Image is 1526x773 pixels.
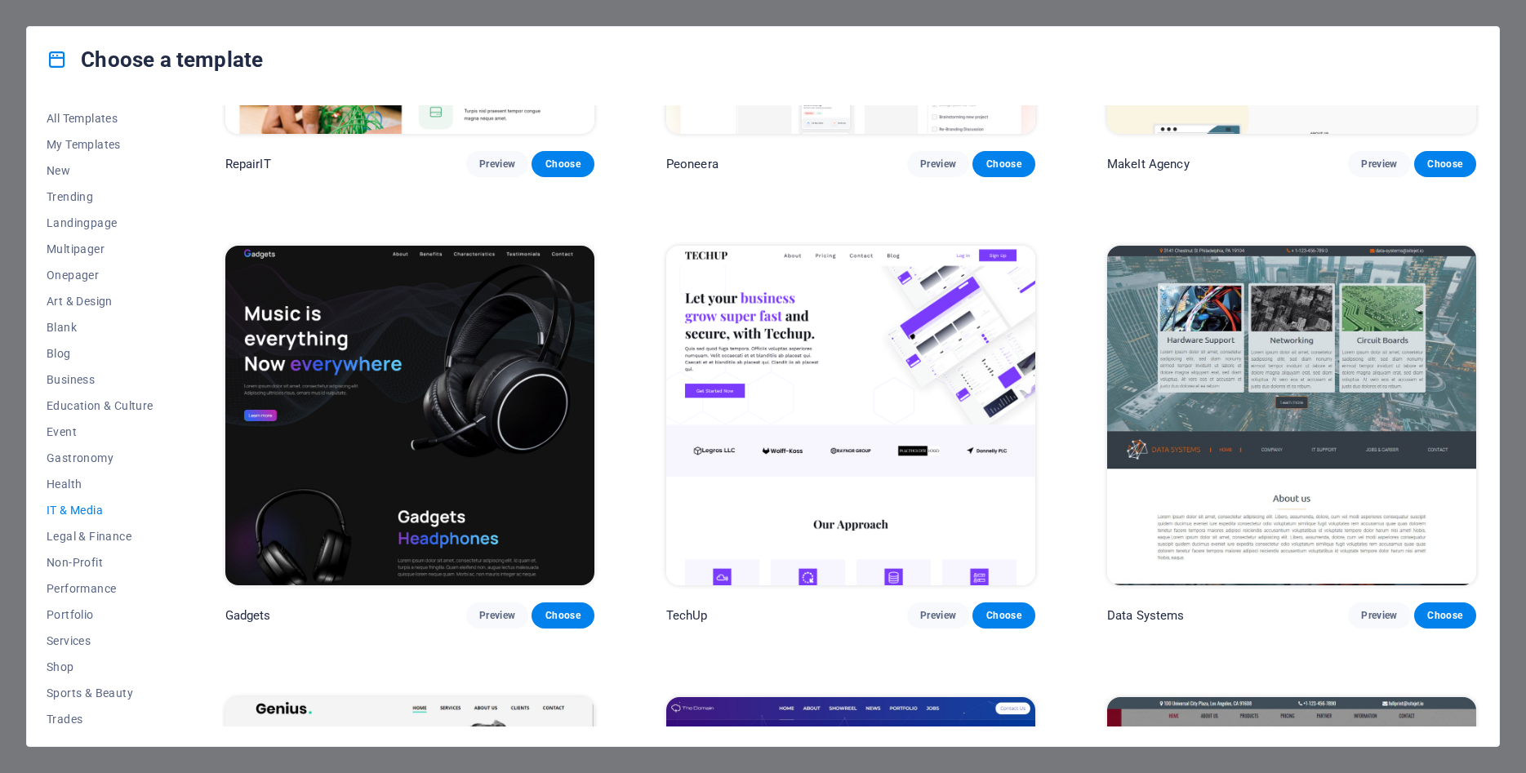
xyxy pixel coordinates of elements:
[479,158,515,171] span: Preview
[47,314,153,340] button: Blank
[47,634,153,647] span: Services
[47,686,153,700] span: Sports & Beauty
[47,269,153,282] span: Onepager
[47,393,153,419] button: Education & Culture
[47,504,153,517] span: IT & Media
[47,340,153,367] button: Blog
[47,706,153,732] button: Trades
[1427,609,1463,622] span: Choose
[47,105,153,131] button: All Templates
[1107,156,1190,172] p: MakeIt Agency
[907,151,969,177] button: Preview
[1414,151,1476,177] button: Choose
[47,654,153,680] button: Shop
[47,190,153,203] span: Trending
[1361,609,1397,622] span: Preview
[47,556,153,569] span: Non-Profit
[1348,602,1410,629] button: Preview
[47,425,153,438] span: Event
[47,680,153,706] button: Sports & Beauty
[1348,151,1410,177] button: Preview
[1427,158,1463,171] span: Choose
[985,609,1021,622] span: Choose
[47,347,153,360] span: Blog
[532,151,594,177] button: Choose
[47,236,153,262] button: Multipager
[47,478,153,491] span: Health
[920,158,956,171] span: Preview
[47,582,153,595] span: Performance
[47,158,153,184] button: New
[47,530,153,543] span: Legal & Finance
[1414,602,1476,629] button: Choose
[225,607,271,624] p: Gadgets
[47,184,153,210] button: Trending
[225,246,594,586] img: Gadgets
[47,523,153,549] button: Legal & Finance
[466,151,528,177] button: Preview
[47,47,263,73] h4: Choose a template
[47,419,153,445] button: Event
[47,713,153,726] span: Trades
[47,295,153,308] span: Art & Design
[47,321,153,334] span: Blank
[47,242,153,255] span: Multipager
[47,608,153,621] span: Portfolio
[47,399,153,412] span: Education & Culture
[920,609,956,622] span: Preview
[47,216,153,229] span: Landingpage
[47,628,153,654] button: Services
[47,575,153,602] button: Performance
[47,112,153,125] span: All Templates
[479,609,515,622] span: Preview
[47,288,153,314] button: Art & Design
[972,151,1034,177] button: Choose
[47,660,153,673] span: Shop
[47,262,153,288] button: Onepager
[47,471,153,497] button: Health
[907,602,969,629] button: Preview
[985,158,1021,171] span: Choose
[47,138,153,151] span: My Templates
[666,246,1035,586] img: TechUp
[47,445,153,471] button: Gastronomy
[466,602,528,629] button: Preview
[47,549,153,575] button: Non-Profit
[225,156,271,172] p: RepairIT
[47,164,153,177] span: New
[545,609,581,622] span: Choose
[666,607,708,624] p: TechUp
[1107,246,1476,586] img: Data Systems
[47,131,153,158] button: My Templates
[532,602,594,629] button: Choose
[972,602,1034,629] button: Choose
[47,602,153,628] button: Portfolio
[1107,607,1185,624] p: Data Systems
[1361,158,1397,171] span: Preview
[47,451,153,464] span: Gastronomy
[47,210,153,236] button: Landingpage
[47,373,153,386] span: Business
[545,158,581,171] span: Choose
[47,497,153,523] button: IT & Media
[47,367,153,393] button: Business
[666,156,719,172] p: Peoneera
